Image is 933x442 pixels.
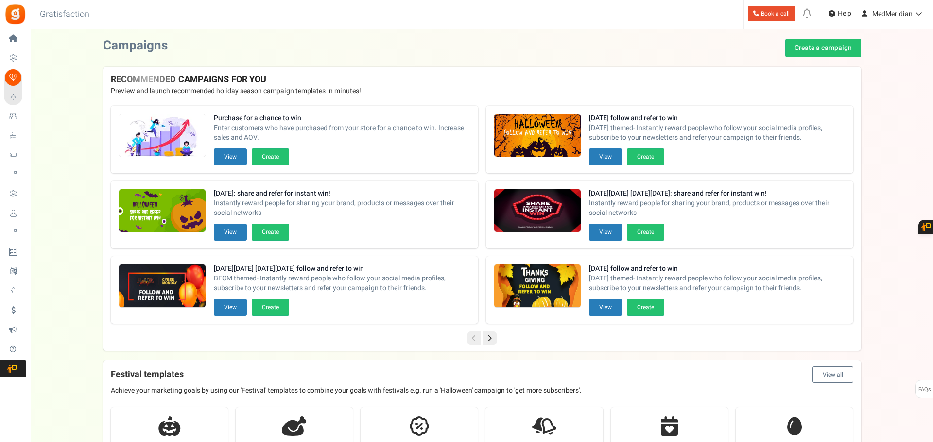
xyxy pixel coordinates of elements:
img: Recommended Campaigns [494,114,581,158]
h3: Gratisfaction [29,5,100,24]
button: Create [627,224,664,241]
span: Instantly reward people for sharing your brand, products or messages over their social networks [214,198,470,218]
span: Instantly reward people for sharing your brand, products or messages over their social networks [589,198,846,218]
h4: Festival templates [111,366,853,383]
p: Achieve your marketing goals by using our 'Festival' templates to combine your goals with festiva... [111,386,853,395]
img: Recommended Campaigns [494,189,581,233]
button: View [214,224,247,241]
h4: RECOMMENDED CAMPAIGNS FOR YOU [111,75,853,84]
button: Create [252,224,289,241]
strong: [DATE][DATE] [DATE][DATE] follow and refer to win [214,264,470,274]
button: View [589,299,622,316]
img: Recommended Campaigns [119,264,206,308]
button: View [214,148,247,165]
a: Book a call [748,6,795,21]
a: Create a campaign [785,39,861,57]
button: Create [627,299,664,316]
img: Recommended Campaigns [119,114,206,158]
span: Help [835,9,851,18]
button: Create [252,148,289,165]
h2: Campaigns [103,39,168,53]
button: View [589,224,622,241]
button: View all [812,366,853,383]
button: Create [627,148,664,165]
img: Recommended Campaigns [119,189,206,233]
button: View [589,148,622,165]
strong: [DATE] follow and refer to win [589,114,846,123]
strong: [DATE][DATE] [DATE][DATE]: share and refer for instant win! [589,189,846,198]
strong: Purchase for a chance to win [214,114,470,123]
span: [DATE] themed- Instantly reward people who follow your social media profiles, subscribe to your n... [589,123,846,143]
span: FAQs [918,380,931,399]
strong: [DATE]: share and refer for instant win! [214,189,470,198]
a: Help [825,6,855,21]
span: BFCM themed- Instantly reward people who follow your social media profiles, subscribe to your new... [214,274,470,293]
button: Create [252,299,289,316]
strong: [DATE] follow and refer to win [589,264,846,274]
p: Preview and launch recommended holiday season campaign templates in minutes! [111,86,853,96]
img: Recommended Campaigns [494,264,581,308]
span: Enter customers who have purchased from your store for a chance to win. Increase sales and AOV. [214,123,470,143]
span: [DATE] themed- Instantly reward people who follow your social media profiles, subscribe to your n... [589,274,846,293]
button: View [214,299,247,316]
img: Gratisfaction [4,3,26,25]
span: MedMeridian [872,9,913,19]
